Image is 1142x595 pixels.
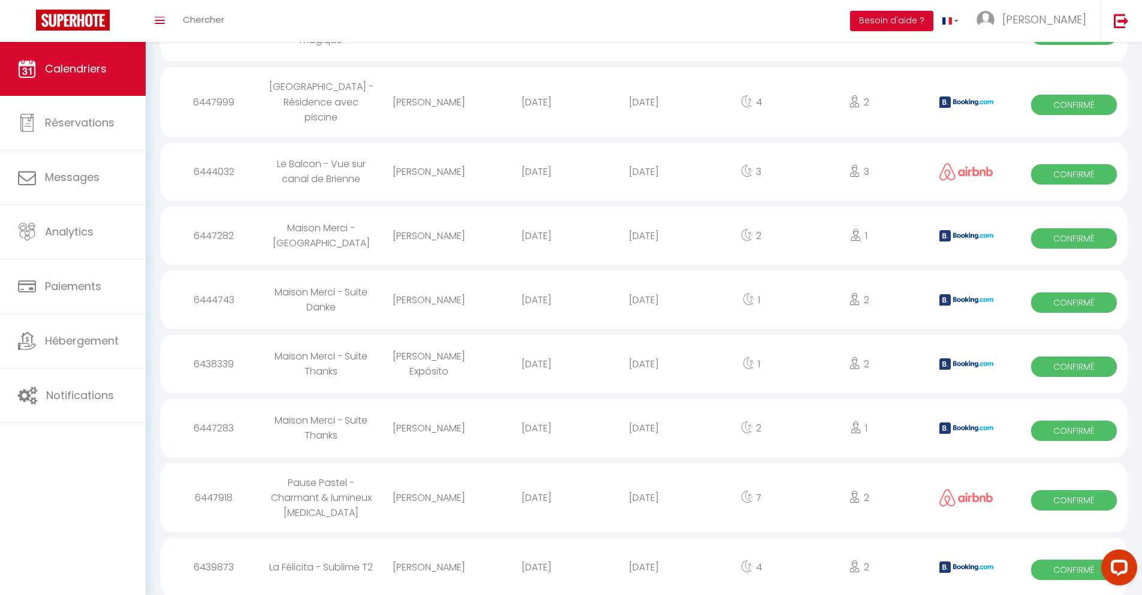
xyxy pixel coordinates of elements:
div: 6447282 [160,216,267,255]
div: 6438339 [160,345,267,383]
div: 2 [805,280,912,319]
div: [DATE] [590,478,697,517]
span: Paiements [45,279,101,294]
img: booking2.png [939,561,993,573]
span: Confirmé [1031,164,1117,185]
span: Chercher [183,13,224,26]
div: La Félicita - Sublime T2 [267,548,375,587]
span: Confirmé [1031,228,1117,249]
img: logout [1114,13,1129,28]
div: [PERSON_NAME] [375,83,483,122]
div: [DATE] [590,548,697,587]
div: Pause Pastel - Charmant & lumineux [MEDICAL_DATA] [267,463,375,532]
div: 1 [698,345,805,383]
div: [DATE] [590,152,697,191]
div: 1 [805,409,912,448]
div: [PERSON_NAME] [375,548,483,587]
div: [PERSON_NAME] [375,409,483,448]
div: 4 [698,548,805,587]
div: [PERSON_NAME] [375,216,483,255]
div: 6447283 [160,409,267,448]
div: 1 [805,216,912,255]
img: airbnb2.png [939,489,993,506]
div: Maison Merci - Suite Thanks [267,337,375,391]
div: [DATE] [590,409,697,448]
span: Calendriers [45,61,107,76]
div: [DATE] [483,280,590,319]
div: 6444743 [160,280,267,319]
img: booking2.png [939,358,993,370]
img: ... [977,11,995,29]
img: airbnb2.png [939,163,993,180]
div: 2 [805,548,912,587]
div: [PERSON_NAME] [375,152,483,191]
div: [DATE] [483,83,590,122]
img: booking2.png [939,294,993,306]
div: [DATE] [590,83,697,122]
span: Confirmé [1031,560,1117,580]
div: 7 [698,478,805,517]
div: [DATE] [483,345,590,383]
span: Hébergement [45,333,119,348]
span: Confirmé [1031,490,1117,511]
div: 3 [698,152,805,191]
div: [DATE] [483,548,590,587]
div: 2 [698,409,805,448]
button: Besoin d'aide ? [850,11,933,31]
iframe: LiveChat chat widget [1092,545,1142,595]
span: Confirmé [1031,95,1117,115]
div: 2 [805,478,912,517]
span: Analytics [45,224,94,239]
div: Maison Merci - [GEOGRAPHIC_DATA] [267,209,375,262]
img: Super Booking [36,10,110,31]
div: 2 [698,216,805,255]
div: 3 [805,152,912,191]
div: Maison Merci - Suite Thanks [267,401,375,455]
div: [PERSON_NAME] [375,478,483,517]
div: 2 [805,345,912,383]
div: 2 [805,83,912,122]
div: [PERSON_NAME] [375,280,483,319]
div: [GEOGRAPHIC_DATA] - Résidence avec piscine [267,67,375,136]
img: booking2.png [939,422,993,434]
div: [DATE] [483,478,590,517]
span: Confirmé [1031,421,1117,441]
div: [DATE] [590,216,697,255]
img: booking2.png [939,230,993,241]
div: [DATE] [590,345,697,383]
img: booking2.png [939,96,993,108]
div: 1 [698,280,805,319]
div: 6447999 [160,83,267,122]
div: Maison Merci - Suite Danke [267,273,375,327]
div: 6439873 [160,548,267,587]
span: Notifications [46,388,114,403]
div: 6444032 [160,152,267,191]
span: Confirmé [1031,292,1117,313]
div: [DATE] [483,152,590,191]
div: 4 [698,83,805,122]
div: [DATE] [483,216,590,255]
div: [DATE] [590,280,697,319]
div: [DATE] [483,409,590,448]
span: Messages [45,170,100,185]
div: [PERSON_NAME] Expósito [375,337,483,391]
span: Réservations [45,115,114,130]
span: Confirmé [1031,357,1117,377]
div: Le Balcon - Vue sur canal de Brienne [267,144,375,198]
span: [PERSON_NAME] [1002,12,1086,27]
div: 6447918 [160,478,267,517]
